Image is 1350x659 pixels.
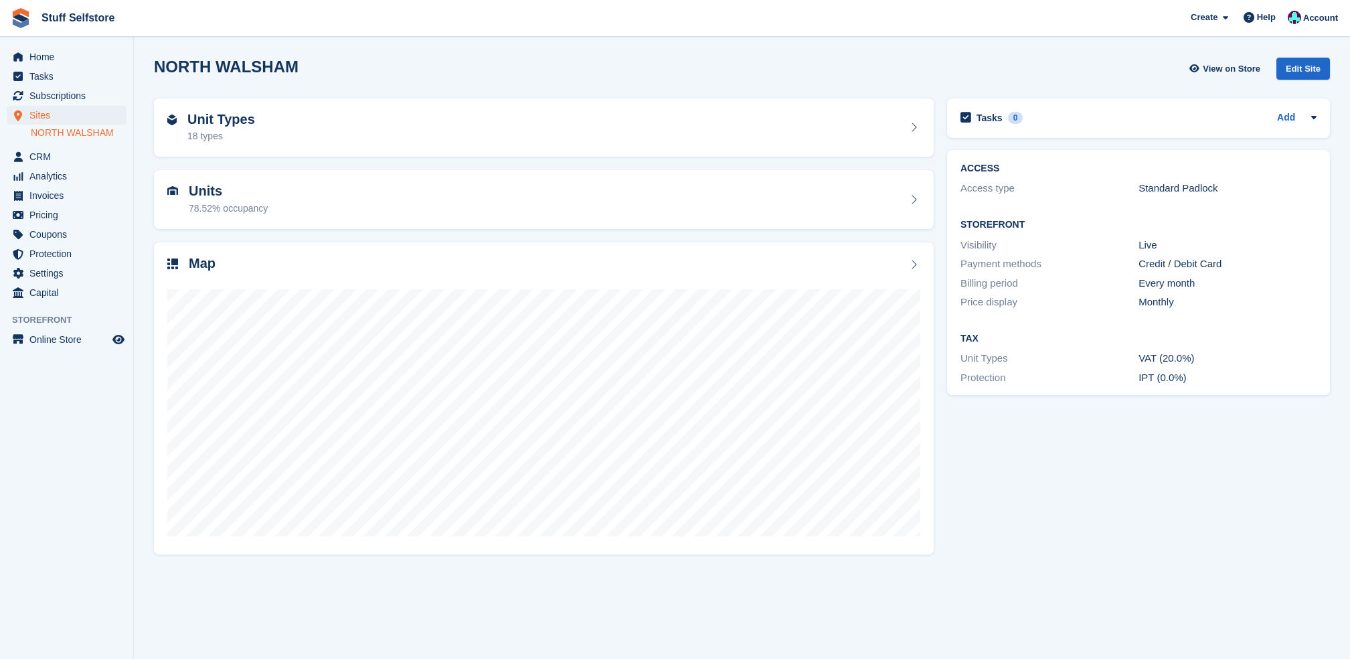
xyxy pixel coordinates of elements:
[7,330,126,349] a: menu
[189,202,268,216] div: 78.52% occupancy
[189,184,268,199] h2: Units
[167,186,178,196] img: unit-icn-7be61d7bf1b0ce9d3e12c5938cc71ed9869f7b940bace4675aadf7bd6d80202e.svg
[977,112,1003,124] h2: Tasks
[167,115,177,125] img: unit-type-icn-2b2737a686de81e16bb02015468b77c625bbabd49415b5ef34ead5e3b44a266d.svg
[7,67,126,86] a: menu
[29,225,110,244] span: Coupons
[36,7,120,29] a: Stuff Selfstore
[1203,62,1260,76] span: View on Store
[1138,351,1317,366] div: VAT (20.0%)
[29,264,110,283] span: Settings
[960,163,1317,174] h2: ACCESS
[960,257,1138,272] div: Payment methods
[960,295,1138,310] div: Price display
[31,127,126,139] a: NORTH WALSHAM
[960,238,1138,253] div: Visibility
[7,206,126,224] a: menu
[29,330,110,349] span: Online Store
[7,48,126,66] a: menu
[1288,11,1301,24] img: Simon Gardner
[12,313,133,327] span: Storefront
[29,86,110,105] span: Subscriptions
[1276,58,1330,85] a: Edit Site
[1138,257,1317,272] div: Credit / Debit Card
[7,244,126,263] a: menu
[960,220,1317,230] h2: Storefront
[167,259,178,269] img: map-icn-33ee37083ee616e46c38cad1a60f524a97daa1e2b2c8c0bc3eb3415660979fc1.svg
[960,276,1138,291] div: Billing period
[960,370,1138,386] div: Protection
[1277,111,1295,126] a: Add
[1187,58,1266,80] a: View on Store
[1191,11,1217,24] span: Create
[29,67,110,86] span: Tasks
[1138,276,1317,291] div: Every month
[1276,58,1330,80] div: Edit Site
[154,98,934,157] a: Unit Types 18 types
[29,167,110,186] span: Analytics
[7,106,126,125] a: menu
[1138,238,1317,253] div: Live
[154,242,934,555] a: Map
[7,186,126,205] a: menu
[29,283,110,302] span: Capital
[1257,11,1276,24] span: Help
[1138,295,1317,310] div: Monthly
[154,58,299,76] h2: NORTH WALSHAM
[7,147,126,166] a: menu
[189,256,216,271] h2: Map
[960,181,1138,196] div: Access type
[1138,181,1317,196] div: Standard Padlock
[29,244,110,263] span: Protection
[154,170,934,229] a: Units 78.52% occupancy
[29,206,110,224] span: Pricing
[7,167,126,186] a: menu
[29,106,110,125] span: Sites
[29,48,110,66] span: Home
[29,147,110,166] span: CRM
[960,351,1138,366] div: Unit Types
[29,186,110,205] span: Invoices
[110,332,126,348] a: Preview store
[11,8,31,28] img: stora-icon-8386f47178a22dfd0bd8f6a31ec36ba5ce8667c1dd55bd0f319d3a0aa187defe.svg
[7,264,126,283] a: menu
[187,129,255,143] div: 18 types
[7,283,126,302] a: menu
[1303,11,1338,25] span: Account
[7,86,126,105] a: menu
[187,112,255,127] h2: Unit Types
[1008,112,1023,124] div: 0
[960,334,1317,344] h2: Tax
[7,225,126,244] a: menu
[1138,370,1317,386] div: IPT (0.0%)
